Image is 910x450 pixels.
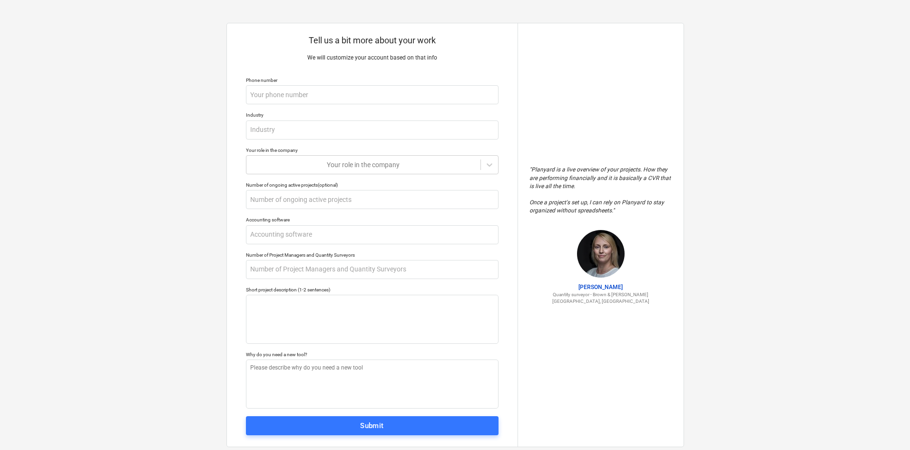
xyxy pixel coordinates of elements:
p: Quantity surveyor - Brown & [PERSON_NAME] [529,291,672,298]
input: Your phone number [246,85,499,104]
input: Number of Project Managers and Quantity Surveyors [246,260,499,279]
p: We will customize your account based on that info [246,54,499,62]
p: [PERSON_NAME] [529,283,672,291]
input: Industry [246,120,499,140]
div: Your role in the company [246,147,499,153]
input: Number of ongoing active projects [246,190,499,209]
p: " Planyard is a live overview of your projects. How they are performing financially and it is bas... [529,166,672,215]
iframe: Chat Widget [862,404,910,450]
div: Accounting software [246,217,499,223]
div: Short project description (1-2 sentences) [246,287,499,293]
div: Number of Project Managers and Quantity Surveyors [246,252,499,258]
div: Industry [246,112,499,118]
button: Submit [246,416,499,435]
div: Submit [360,420,384,432]
input: Accounting software [246,225,499,244]
div: Why do you need a new tool? [246,351,499,358]
p: Tell us a bit more about your work [246,35,499,46]
div: Phone number [246,77,499,83]
div: Number of ongoing active projects (optional) [246,182,499,188]
img: Claire Hill [577,230,625,278]
p: [GEOGRAPHIC_DATA], [GEOGRAPHIC_DATA] [529,298,672,304]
